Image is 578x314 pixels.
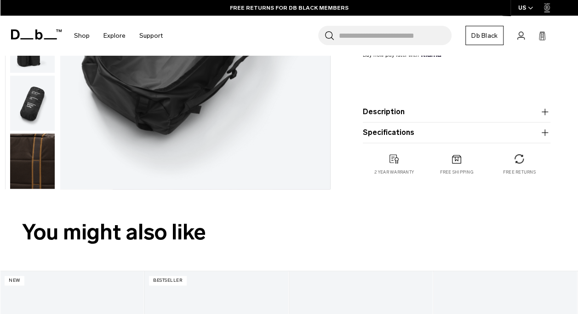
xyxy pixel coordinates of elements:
p: 2 year warranty [374,169,414,175]
p: Free shipping [440,169,473,175]
a: Support [139,19,163,52]
nav: Main Navigation [67,16,170,56]
img: Roamer Duffel 40L Espresso [10,134,55,189]
button: Specifications [363,127,550,138]
a: FREE RETURNS FOR DB BLACK MEMBERS [230,4,349,12]
img: Roamer Duffel 40L Espresso [10,76,55,131]
a: Db Black [465,26,504,45]
p: New [5,276,24,285]
h2: You might also like [22,216,556,249]
button: Description [363,106,550,117]
p: Free returns [503,169,536,175]
a: Explore [103,19,126,52]
button: Roamer Duffel 40L Espresso [10,76,55,132]
a: Shop [74,19,90,52]
p: Bestseller [149,276,187,285]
